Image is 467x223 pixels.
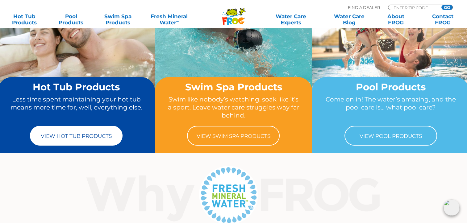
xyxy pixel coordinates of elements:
p: Less time spent maintaining your hot tub means more time for, well, everything else. [10,95,143,120]
p: Find A Dealer [348,5,380,10]
input: Zip Code Form [393,5,435,10]
a: Hot TubProducts [6,13,43,26]
a: Fresh MineralWater∞ [147,13,192,26]
h2: Pool Products [324,82,457,92]
p: Swim like nobody’s watching, soak like it’s a sport. Leave water care struggles way far behind. [167,95,300,120]
input: GO [441,5,452,10]
h2: Hot Tub Products [10,82,143,92]
a: View Pool Products [344,126,437,146]
h2: Swim Spa Products [167,82,300,92]
p: Come on in! The water’s amazing, and the pool care is… what pool care? [324,95,457,120]
a: View Hot Tub Products [30,126,123,146]
a: View Swim Spa Products [187,126,280,146]
a: ContactFROG [424,13,461,26]
a: AboutFROG [378,13,414,26]
a: PoolProducts [53,13,90,26]
a: Water CareExperts [261,13,320,26]
a: Water CareBlog [331,13,367,26]
img: openIcon [444,200,460,216]
sup: ∞ [176,19,179,23]
a: Swim SpaProducts [100,13,136,26]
